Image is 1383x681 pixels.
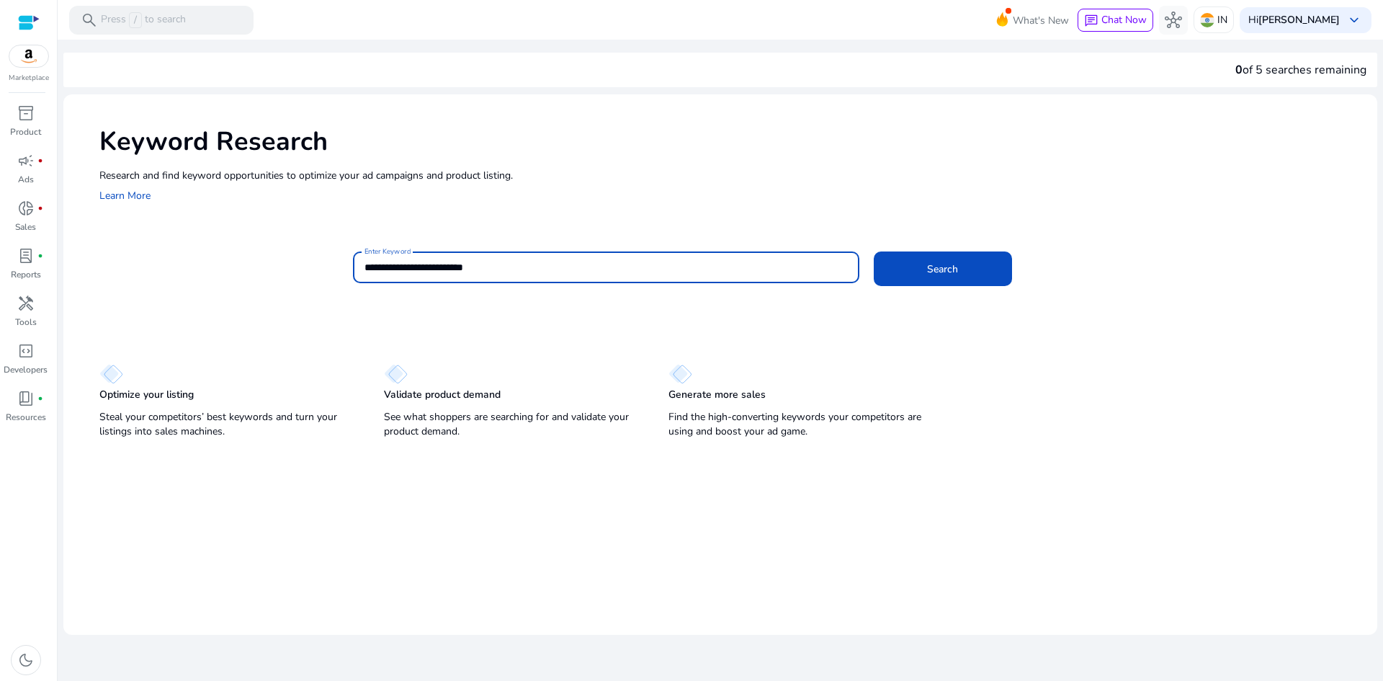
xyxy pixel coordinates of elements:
[17,104,35,122] span: inventory_2
[1013,8,1069,33] span: What's New
[668,410,924,439] p: Find the high-converting keywords your competitors are using and boost your ad game.
[384,364,408,384] img: diamond.svg
[129,12,142,28] span: /
[11,268,41,281] p: Reports
[99,189,151,202] a: Learn More
[9,73,49,84] p: Marketplace
[17,247,35,264] span: lab_profile
[874,252,1012,286] button: Search
[37,205,43,211] span: fiber_manual_record
[1217,7,1227,32] p: IN
[81,12,98,29] span: search
[364,246,411,257] mat-label: Enter Keyword
[927,262,958,277] span: Search
[1078,9,1153,32] button: chatChat Now
[1235,61,1366,79] div: of 5 searches remaining
[99,126,1363,157] h1: Keyword Research
[1101,13,1147,27] span: Chat Now
[99,364,123,384] img: diamond.svg
[17,152,35,169] span: campaign
[18,173,34,186] p: Ads
[99,410,355,439] p: Steal your competitors’ best keywords and turn your listings into sales machines.
[384,410,640,439] p: See what shoppers are searching for and validate your product demand.
[668,388,766,402] p: Generate more sales
[37,396,43,401] span: fiber_manual_record
[384,388,501,402] p: Validate product demand
[15,221,36,233] p: Sales
[99,168,1363,183] p: Research and find keyword opportunities to optimize your ad campaigns and product listing.
[6,411,46,424] p: Resources
[17,200,35,217] span: donut_small
[17,295,35,312] span: handyman
[15,316,37,329] p: Tools
[37,158,43,164] span: fiber_manual_record
[101,12,186,28] p: Press to search
[1159,6,1188,35] button: hub
[668,364,692,384] img: diamond.svg
[1248,15,1340,25] p: Hi
[17,390,35,407] span: book_4
[37,253,43,259] span: fiber_manual_record
[17,651,35,669] span: dark_mode
[17,342,35,360] span: code_blocks
[1258,13,1340,27] b: [PERSON_NAME]
[99,388,194,402] p: Optimize your listing
[1084,14,1098,28] span: chat
[4,363,48,376] p: Developers
[1346,12,1363,29] span: keyboard_arrow_down
[10,125,41,138] p: Product
[9,45,48,67] img: amazon.svg
[1235,62,1243,78] span: 0
[1165,12,1182,29] span: hub
[1200,13,1214,27] img: in.svg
